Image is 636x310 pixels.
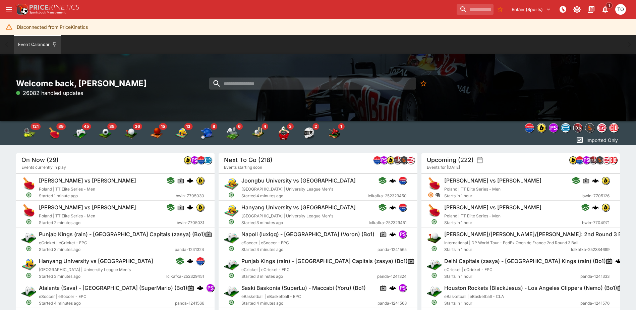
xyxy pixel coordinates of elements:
div: cerberus [389,285,396,291]
div: pandascore [190,156,198,164]
span: lclkafka-252334699 [571,246,610,253]
span: panda-1241324 [175,246,204,253]
div: Esports [73,126,86,140]
div: pricekinetics [393,156,401,164]
svg: Open [431,272,437,278]
span: 1 [606,2,613,9]
span: 4 [262,123,268,130]
svg: Suspended [428,192,434,198]
span: 15 [159,123,167,130]
div: cerberus [615,258,622,264]
span: 89 [56,123,66,130]
div: pricekinetics [573,123,582,133]
button: Documentation [585,3,597,15]
div: Motor Racing [302,126,316,140]
div: Soccer [99,126,112,140]
img: logo-cerberus.svg [389,204,396,211]
img: logo-cerberus.svg [187,204,193,211]
img: table_tennis [48,126,61,140]
svg: Open [26,219,32,225]
div: bwin [537,123,546,133]
img: logo-cerberus.svg [389,177,396,184]
img: bwin.png [196,177,204,184]
span: Starts in 1 hour [444,246,571,253]
svg: Open [229,272,235,278]
h5: On Now (29) [21,156,59,164]
span: eCricket | eCricket - EPC [444,267,493,272]
div: lclkafka [196,257,204,265]
img: logo-cerberus.svg [215,231,221,238]
div: lclkafka [576,156,584,164]
div: pandascore [380,156,388,164]
img: pandascore.png [380,156,388,164]
img: bwin.png [569,156,577,164]
img: esports.png [21,284,36,299]
img: lclkafka.png [576,156,583,164]
span: 38 [107,123,117,130]
img: sportingsolutions.jpeg [596,156,603,164]
span: Poland | TT Elite Series - Men [444,213,501,218]
svg: Open [229,299,235,305]
span: lclkafka-252329450 [368,193,407,199]
img: lclkafka.png [525,123,534,132]
img: pandascore.png [399,284,406,292]
span: Events starting soon [224,164,262,171]
div: bwin [184,156,192,164]
div: Thomas OConnor [615,4,626,15]
img: pandascore.png [207,284,214,292]
img: championdata.png [610,123,618,132]
div: cerberus [389,231,396,238]
div: pandascore [206,284,214,292]
button: No Bookmarks [418,77,430,90]
button: NOT Connected to PK [557,3,569,15]
div: Baseball [200,126,214,140]
div: cerberus [187,258,193,264]
h6: Atalanta (Sava) - [GEOGRAPHIC_DATA] (SuperMario) (Bo1) [39,285,187,292]
h6: [PERSON_NAME] vs [PERSON_NAME] [444,204,541,211]
img: esports.png [224,230,239,245]
img: pricekinetics.png [573,123,582,132]
img: esports.png [224,257,239,272]
img: lclkafka.png [399,204,406,211]
img: esports [73,126,86,140]
input: search [457,4,494,15]
span: bwin-7705030 [176,193,204,199]
span: 45 [82,123,91,130]
div: lclkafka [399,176,407,185]
img: badminton [226,126,239,140]
svg: Open [229,246,235,252]
div: Snooker [328,126,341,140]
p: 26082 handled updates [16,89,83,97]
img: sportsradar.png [603,157,610,163]
img: golf [124,126,137,140]
div: Rugby Union [277,126,290,140]
span: 8 [211,123,217,130]
img: lclkafka.png [399,177,406,184]
span: eBasketball | eBasketball - EPC [241,294,301,299]
div: lclkafka [525,123,534,133]
span: Starts in 1 hour [444,273,580,280]
button: open drawer [3,3,15,15]
span: International | DP World Tour - FedEx Open de France 2nd Round 3 Ball [444,240,578,245]
div: Cricket [251,126,265,140]
h6: [PERSON_NAME] vs [PERSON_NAME] [444,177,541,184]
img: championdata.png [610,156,617,164]
h6: Punjab Kings (rain) - [GEOGRAPHIC_DATA] Capitals (zasya) (Bo1) [241,258,408,265]
img: betradar.png [204,156,212,164]
img: table_tennis.png [427,176,442,191]
img: pandascore.png [191,156,198,164]
img: logo-cerberus.svg [197,285,204,291]
span: Starts in 1 hour [444,219,582,226]
img: bwin.png [387,156,394,164]
span: 1 [338,123,345,130]
img: sportingsolutions.jpeg [585,123,594,132]
button: Thomas OConnor [613,2,628,17]
img: lclkafka.png [197,156,205,164]
div: Badminton [226,126,239,140]
span: [GEOGRAPHIC_DATA] | University League Men's [241,213,333,218]
img: pandascore.png [549,123,558,132]
div: betradar [561,123,570,133]
span: 13 [184,123,192,130]
span: panda-1241565 [378,246,407,253]
span: eCricket | eCricket - EPC [241,267,290,272]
